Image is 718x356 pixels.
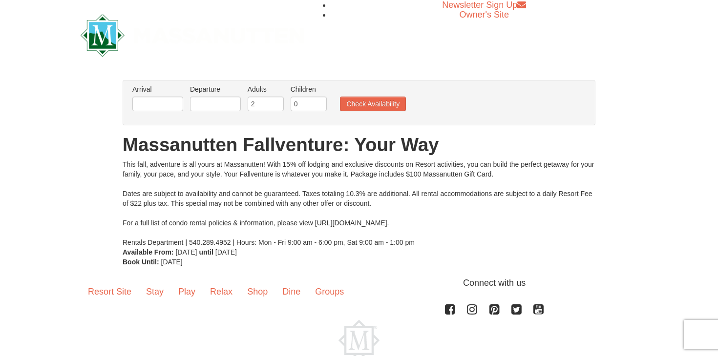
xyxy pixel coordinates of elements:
a: Shop [240,277,275,307]
img: Massanutten Resort Logo [81,14,304,57]
p: Connect with us [81,277,637,290]
label: Departure [190,84,241,94]
label: Arrival [132,84,183,94]
button: Check Availability [340,97,406,111]
strong: Book Until: [123,258,159,266]
a: Massanutten Resort [81,22,304,45]
h1: Massanutten Fallventure: Your Way [123,135,595,155]
label: Adults [248,84,284,94]
span: [DATE] [215,248,237,256]
a: Dine [275,277,308,307]
a: Play [171,277,203,307]
span: [DATE] [161,258,183,266]
a: Groups [308,277,351,307]
strong: Available From: [123,248,174,256]
strong: until [199,248,213,256]
div: This fall, adventure is all yours at Massanutten! With 15% off lodging and exclusive discounts on... [123,159,595,247]
a: Owner's Site [460,10,509,20]
a: Stay [139,277,171,307]
a: Resort Site [81,277,139,307]
label: Children [291,84,327,94]
span: [DATE] [175,248,197,256]
a: Relax [203,277,240,307]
